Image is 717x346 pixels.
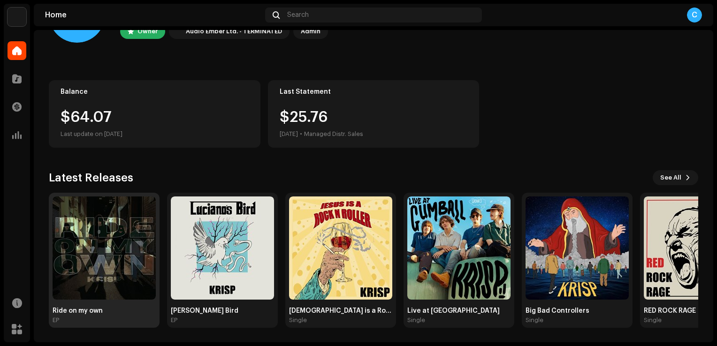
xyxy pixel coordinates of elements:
[407,196,511,300] img: 0cb51455-2674-4b59-8c9d-3346993a7167
[300,128,302,140] div: •
[301,26,320,37] div: Admin
[304,128,363,140] div: Managed Distr. Sales
[280,128,298,140] div: [DATE]
[171,307,274,315] div: [PERSON_NAME] Bird
[526,307,629,315] div: Big Bad Controllers
[407,307,511,315] div: Live at [GEOGRAPHIC_DATA]
[171,196,274,300] img: 0a352392-ebd0-4d24-bcc9-004e9f3c3a76
[61,128,249,140] div: Last update on [DATE]
[49,80,260,148] re-o-card-value: Balance
[644,316,662,324] div: Single
[137,26,158,37] div: Owner
[289,196,392,300] img: 3353ab9c-7682-4c61-a81e-f3df93717ca6
[526,196,629,300] img: 8feb6db4-7fe6-4c21-8ca0-194252968b7e
[53,196,156,300] img: c6b334c0-8f8f-4e94-bd2f-b90cdaf1a712
[289,316,307,324] div: Single
[687,8,702,23] div: C
[526,316,543,324] div: Single
[653,170,698,185] button: See All
[171,316,177,324] div: EP
[186,26,282,37] div: Audio Ember Ltd. - TERMINATED
[8,8,26,26] img: 27b131dc-3d3e-418c-8b90-e790972be9c0
[45,11,261,19] div: Home
[407,316,425,324] div: Single
[53,307,156,315] div: Ride on my own
[287,11,309,19] span: Search
[53,316,59,324] div: EP
[268,80,480,148] re-o-card-value: Last Statement
[289,307,392,315] div: [DEMOGRAPHIC_DATA] is a Rock'n'Roller
[61,88,249,96] div: Balance
[49,170,133,185] h3: Latest Releases
[660,168,681,187] span: See All
[171,26,182,37] img: 27b131dc-3d3e-418c-8b90-e790972be9c0
[280,88,468,96] div: Last Statement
